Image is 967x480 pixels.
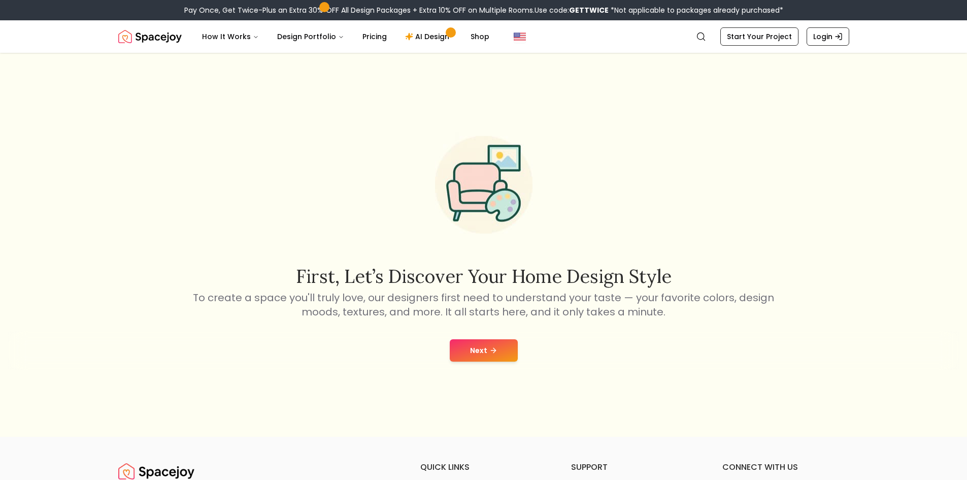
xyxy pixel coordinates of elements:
button: How It Works [194,26,267,47]
img: Spacejoy Logo [118,26,182,47]
button: Design Portfolio [269,26,352,47]
nav: Main [194,26,497,47]
a: Start Your Project [720,27,798,46]
a: Spacejoy [118,26,182,47]
span: *Not applicable to packages already purchased* [609,5,783,15]
img: United States [514,30,526,43]
b: GETTWICE [569,5,609,15]
div: Pay Once, Get Twice-Plus an Extra 30% OFF All Design Packages + Extra 10% OFF on Multiple Rooms. [184,5,783,15]
h6: connect with us [722,461,849,473]
img: Start Style Quiz Illustration [419,120,549,250]
span: Use code: [535,5,609,15]
a: Shop [462,26,497,47]
p: To create a space you'll truly love, our designers first need to understand your taste — your fav... [191,291,776,319]
nav: Global [118,20,849,53]
button: Next [450,339,518,362]
h6: support [571,461,698,473]
a: Login [807,27,849,46]
a: Pricing [354,26,395,47]
h6: quick links [420,461,547,473]
a: AI Design [397,26,460,47]
h2: First, let’s discover your home design style [191,266,776,286]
